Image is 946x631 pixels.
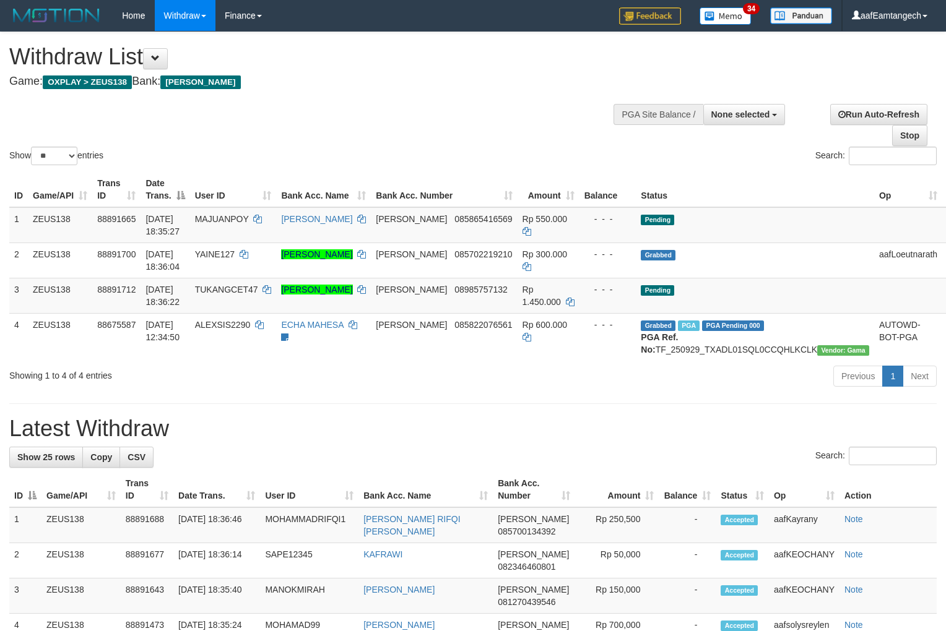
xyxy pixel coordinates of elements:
h1: Withdraw List [9,45,618,69]
th: Game/API: activate to sort column ascending [41,472,121,507]
th: Bank Acc. Name: activate to sort column ascending [358,472,493,507]
span: Pending [641,285,674,296]
th: Date Trans.: activate to sort column descending [141,172,189,207]
td: ZEUS138 [41,507,121,543]
td: aafKEOCHANY [769,578,840,614]
span: Copy 081270439546 to clipboard [498,597,555,607]
a: 1 [882,366,903,387]
img: MOTION_logo.png [9,6,103,25]
td: 88891688 [121,507,173,543]
a: Run Auto-Refresh [830,104,927,125]
td: ZEUS138 [28,278,92,313]
span: [PERSON_NAME] [376,285,447,294]
th: Balance: activate to sort column ascending [659,472,716,507]
a: [PERSON_NAME] [281,285,352,294]
th: Op: activate to sort column ascending [769,472,840,507]
a: CSV [119,447,154,468]
th: Bank Acc. Name: activate to sort column ascending [276,172,371,207]
a: Previous [833,366,883,387]
h1: Latest Withdraw [9,416,937,441]
a: Stop [892,125,927,146]
span: Accepted [721,585,758,596]
td: [DATE] 18:35:40 [173,578,260,614]
td: Rp 150,000 [575,578,659,614]
td: MOHAMMADRIFQI1 [260,507,358,543]
h4: Game: Bank: [9,75,618,88]
input: Search: [849,147,937,165]
span: PGA Pending [702,320,764,331]
span: 88891665 [97,214,136,224]
span: [DATE] 12:34:50 [145,320,180,342]
th: Bank Acc. Number: activate to sort column ascending [493,472,575,507]
select: Showentries [31,147,77,165]
th: Amount: activate to sort column ascending [575,472,659,507]
td: [DATE] 18:36:14 [173,543,260,578]
th: Status [636,172,874,207]
div: Showing 1 to 4 of 4 entries [9,364,385,382]
a: Note [844,514,863,524]
span: 34 [743,3,760,14]
td: - [659,507,716,543]
td: Rp 50,000 [575,543,659,578]
b: PGA Ref. No: [641,332,678,354]
td: 3 [9,278,28,313]
span: [PERSON_NAME] [376,320,447,330]
span: Copy [90,452,112,462]
td: 88891643 [121,578,173,614]
td: Rp 250,500 [575,507,659,543]
td: ZEUS138 [28,243,92,278]
td: aafKEOCHANY [769,543,840,578]
span: [PERSON_NAME] [498,549,569,559]
span: Accepted [721,515,758,525]
a: [PERSON_NAME] [363,585,435,595]
span: [DATE] 18:36:22 [145,285,180,307]
td: ZEUS138 [41,543,121,578]
span: Copy 085865416569 to clipboard [454,214,512,224]
a: [PERSON_NAME] [281,214,352,224]
td: 2 [9,543,41,578]
div: - - - [584,248,631,260]
td: 4 [9,313,28,361]
a: Note [844,585,863,595]
td: [DATE] 18:36:46 [173,507,260,543]
a: Note [844,620,863,630]
span: None selected [711,109,770,119]
img: panduan.png [770,7,832,24]
th: ID [9,172,28,207]
span: Copy 082346460801 to clipboard [498,562,555,572]
td: - [659,543,716,578]
span: Marked by aafpengsreynich [678,320,700,331]
th: User ID: activate to sort column ascending [260,472,358,507]
input: Search: [849,447,937,465]
td: 3 [9,578,41,614]
button: None selected [703,104,786,125]
a: Copy [82,447,120,468]
th: User ID: activate to sort column ascending [190,172,277,207]
span: Copy 085702219210 to clipboard [454,249,512,259]
div: PGA Site Balance / [614,104,703,125]
span: TUKANGCET47 [195,285,258,294]
span: Copy 08985757132 to clipboard [454,285,508,294]
a: [PERSON_NAME] [363,620,435,630]
td: 2 [9,243,28,278]
td: TF_250929_TXADL01SQL0CCQHLKCLK [636,313,874,361]
th: Op: activate to sort column ascending [874,172,942,207]
span: Accepted [721,550,758,560]
td: ZEUS138 [41,578,121,614]
th: Status: activate to sort column ascending [716,472,769,507]
span: 88891700 [97,249,136,259]
img: Button%20Memo.svg [700,7,752,25]
th: Amount: activate to sort column ascending [518,172,579,207]
label: Search: [815,447,937,465]
span: Show 25 rows [17,452,75,462]
span: OXPLAY > ZEUS138 [43,75,132,89]
th: Balance [579,172,636,207]
a: KAFRAWI [363,549,402,559]
th: Trans ID: activate to sort column ascending [92,172,141,207]
span: [DATE] 18:36:04 [145,249,180,272]
span: Copy 085822076561 to clipboard [454,320,512,330]
span: ALEXSIS2290 [195,320,251,330]
span: MAJUANPOY [195,214,249,224]
span: Rp 600.000 [523,320,567,330]
span: Rp 1.450.000 [523,285,561,307]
